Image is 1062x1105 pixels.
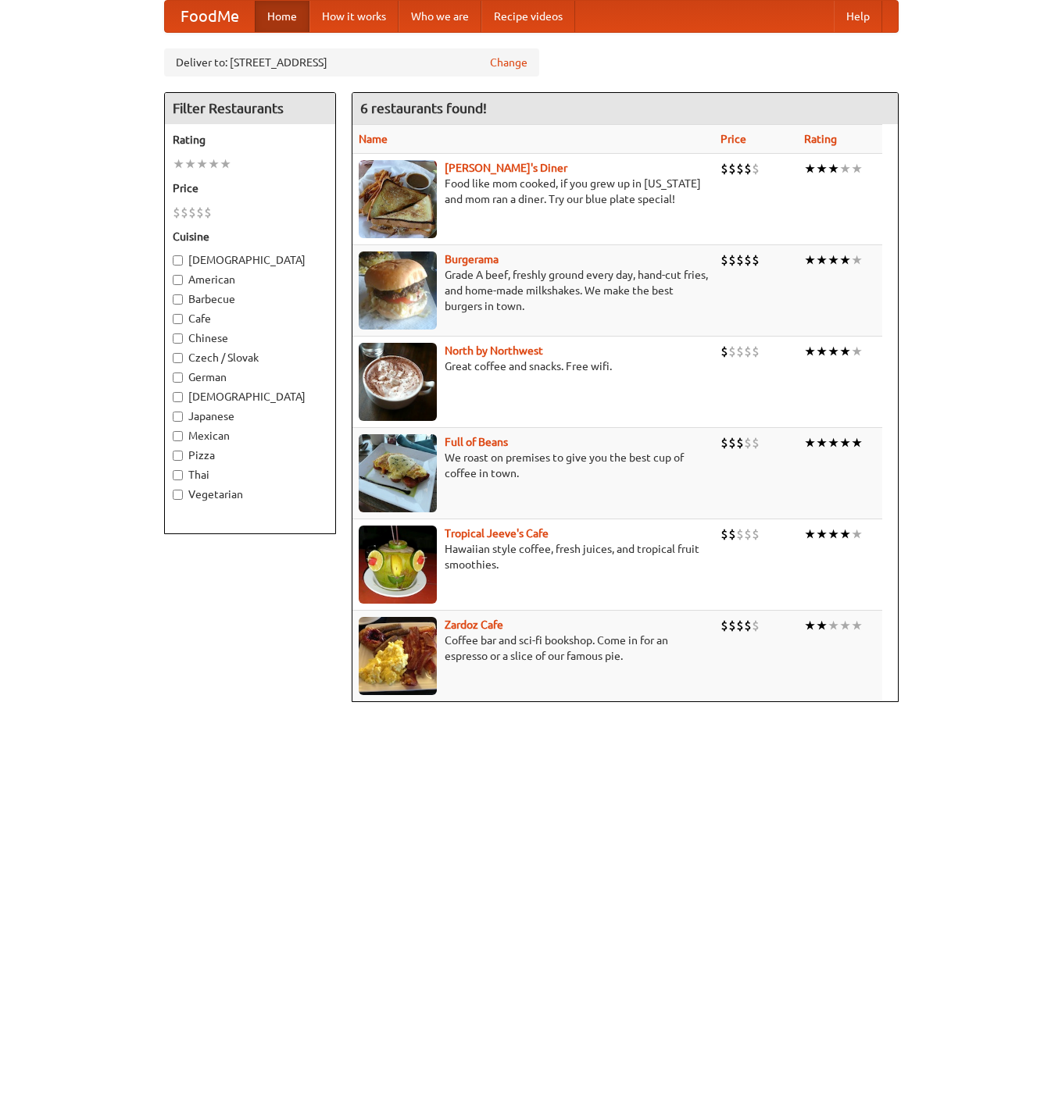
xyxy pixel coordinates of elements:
[208,155,220,173] li: ★
[828,526,839,543] li: ★
[851,343,863,360] li: ★
[359,633,708,664] p: Coffee bar and sci-fi bookshop. Come in for an espresso or a slice of our famous pie.
[359,526,437,604] img: jeeves.jpg
[744,251,752,269] li: $
[255,1,309,32] a: Home
[173,369,327,385] label: German
[736,526,744,543] li: $
[173,428,327,444] label: Mexican
[804,526,816,543] li: ★
[445,436,508,448] a: Full of Beans
[173,180,327,196] h5: Price
[721,617,728,634] li: $
[752,434,760,451] li: $
[839,526,851,543] li: ★
[359,358,708,374] p: Great coffee and snacks. Free wifi.
[851,617,863,634] li: ★
[839,251,851,269] li: ★
[828,251,839,269] li: ★
[359,251,437,330] img: burgerama.jpg
[165,93,335,124] h4: Filter Restaurants
[181,204,188,221] li: $
[839,160,851,177] li: ★
[804,251,816,269] li: ★
[744,434,752,451] li: $
[359,160,437,238] img: sallys.jpg
[196,155,208,173] li: ★
[173,229,327,244] h5: Cuisine
[736,434,744,451] li: $
[804,160,816,177] li: ★
[173,255,183,266] input: [DEMOGRAPHIC_DATA]
[721,526,728,543] li: $
[445,253,499,266] b: Burgerama
[165,1,255,32] a: FoodMe
[728,526,736,543] li: $
[173,408,327,424] label: Japanese
[752,617,760,634] li: $
[360,101,487,116] ng-pluralize: 6 restaurants found!
[804,434,816,451] li: ★
[173,155,184,173] li: ★
[445,527,549,540] b: Tropical Jeeve's Cafe
[828,434,839,451] li: ★
[736,251,744,269] li: $
[851,251,863,269] li: ★
[744,160,752,177] li: $
[173,447,327,463] label: Pizza
[851,160,863,177] li: ★
[816,434,828,451] li: ★
[721,251,728,269] li: $
[173,311,327,326] label: Cafe
[173,389,327,405] label: [DEMOGRAPHIC_DATA]
[752,251,760,269] li: $
[445,618,503,631] a: Zardoz Cafe
[173,272,327,287] label: American
[736,160,744,177] li: $
[816,617,828,634] li: ★
[728,343,736,360] li: $
[173,204,181,221] li: $
[816,160,828,177] li: ★
[173,275,183,285] input: American
[173,132,327,148] h5: Rating
[164,48,539,77] div: Deliver to: [STREET_ADDRESS]
[728,160,736,177] li: $
[399,1,481,32] a: Who we are
[188,204,196,221] li: $
[445,344,543,357] a: North by Northwest
[816,251,828,269] li: ★
[828,343,839,360] li: ★
[196,204,204,221] li: $
[736,343,744,360] li: $
[744,526,752,543] li: $
[359,176,708,207] p: Food like mom cooked, if you grew up in [US_STATE] and mom ran a diner. Try our blue plate special!
[728,434,736,451] li: $
[839,343,851,360] li: ★
[173,353,183,363] input: Czech / Slovak
[173,412,183,422] input: Japanese
[204,204,212,221] li: $
[359,450,708,481] p: We roast on premises to give you the best cup of coffee in town.
[744,617,752,634] li: $
[816,526,828,543] li: ★
[481,1,575,32] a: Recipe videos
[834,1,882,32] a: Help
[173,431,183,441] input: Mexican
[173,333,183,344] input: Chinese
[184,155,196,173] li: ★
[728,251,736,269] li: $
[173,451,183,461] input: Pizza
[851,434,863,451] li: ★
[752,343,760,360] li: $
[828,617,839,634] li: ★
[173,291,327,307] label: Barbecue
[173,490,183,500] input: Vegetarian
[359,617,437,695] img: zardoz.jpg
[173,350,327,365] label: Czech / Slovak
[490,55,527,70] a: Change
[736,617,744,634] li: $
[804,343,816,360] li: ★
